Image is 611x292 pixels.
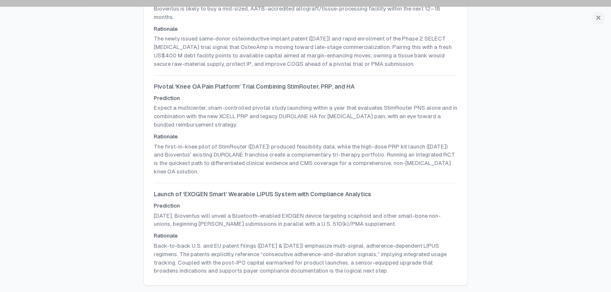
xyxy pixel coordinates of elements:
[154,35,457,68] p: The newly issued same-donor osteoinductive implant patent ([DATE]) and rapid enrollment of the Ph...
[154,94,457,103] h4: Prediction
[154,25,457,33] h4: Rationale
[154,82,457,91] h3: Pivotal ‘Knee OA Pain Platform’ Trial Combining StimRouter, PRP, and HA
[154,143,457,176] p: The first-in-knee pilot of StimRouter ([DATE]) produced feasibility data, while the high-dose PRP...
[154,212,457,229] p: [DATE], Bioventus will unveil a Bluetooth-enabled EXOGEN device targeting scaphoid and other smal...
[154,202,457,210] h4: Prediction
[154,242,457,275] p: Back-to-back U.S. and EU patent filings ([DATE] & [DATE]) emphasize multi-signal, adherence-depen...
[154,132,457,141] h4: Rationale
[154,232,457,240] h4: Rationale
[154,190,457,198] h3: Launch of ‘EXOGEN Smart’ Wearable LIPUS System with Compliance Analytics
[154,104,457,129] p: Expect a multicenter, sham-controlled pivotal study launching within a year that evaluates StimRo...
[154,5,457,22] p: Bioventus is likely to buy a mid-sized, AATB-accredited allograft/tissue-processing facility with...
